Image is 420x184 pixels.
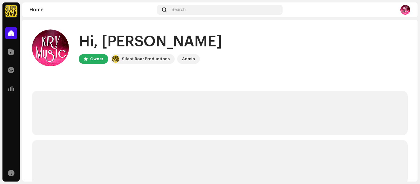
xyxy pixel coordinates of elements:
img: 0e2da5cd-0471-4733-8cdf-69825f6ca2fb [400,5,410,15]
div: Silent Roar Productions [122,55,170,63]
img: 0e2da5cd-0471-4733-8cdf-69825f6ca2fb [32,29,69,66]
div: Owner [90,55,103,63]
span: Search [172,7,186,12]
img: fcfd72e7-8859-4002-b0df-9a7058150634 [112,55,119,63]
img: fcfd72e7-8859-4002-b0df-9a7058150634 [5,5,17,17]
div: Hi, [PERSON_NAME] [79,32,222,52]
div: Home [30,7,155,12]
div: Admin [182,55,195,63]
